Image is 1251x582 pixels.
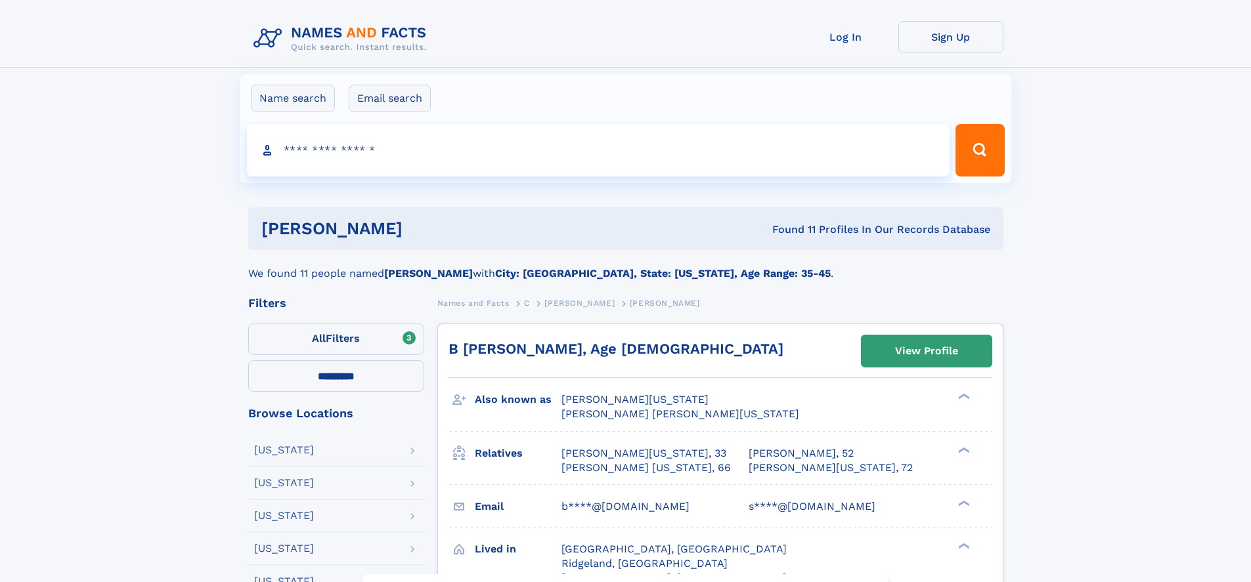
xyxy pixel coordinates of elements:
[561,446,726,461] a: [PERSON_NAME][US_STATE], 33
[251,85,335,112] label: Name search
[955,446,971,454] div: ❯
[495,267,831,280] b: City: [GEOGRAPHIC_DATA], State: [US_STATE], Age Range: 35-45
[895,336,958,366] div: View Profile
[247,124,950,177] input: search input
[384,267,473,280] b: [PERSON_NAME]
[449,341,783,357] a: B [PERSON_NAME], Age [DEMOGRAPHIC_DATA]
[437,295,510,311] a: Names and Facts
[544,295,615,311] a: [PERSON_NAME]
[248,250,1003,281] div: We found 11 people named with .
[955,392,971,401] div: ❯
[561,557,728,570] span: Ridgeland, [GEOGRAPHIC_DATA]
[955,499,971,507] div: ❯
[630,299,700,308] span: [PERSON_NAME]
[862,335,992,367] a: View Profile
[587,222,990,237] div: Found 11 Profiles In Our Records Database
[544,299,615,308] span: [PERSON_NAME]
[793,21,898,53] a: Log In
[254,543,314,554] div: [US_STATE]
[475,388,561,411] h3: Also known as
[524,295,530,311] a: C
[254,478,314,488] div: [US_STATE]
[248,323,424,355] label: Filters
[561,407,799,420] span: [PERSON_NAME] [PERSON_NAME][US_STATE]
[524,299,530,308] span: C
[898,21,1003,53] a: Sign Up
[248,21,437,56] img: Logo Names and Facts
[749,461,913,475] a: [PERSON_NAME][US_STATE], 72
[312,332,326,344] span: All
[561,543,787,555] span: [GEOGRAPHIC_DATA], [GEOGRAPHIC_DATA]
[561,461,731,475] a: [PERSON_NAME] [US_STATE], 66
[248,297,424,309] div: Filters
[749,446,854,461] a: [PERSON_NAME], 52
[955,124,1004,177] button: Search Button
[349,85,431,112] label: Email search
[475,442,561,465] h3: Relatives
[475,495,561,518] h3: Email
[248,407,424,419] div: Browse Locations
[955,541,971,550] div: ❯
[561,393,709,405] span: [PERSON_NAME][US_STATE]
[254,510,314,521] div: [US_STATE]
[254,445,314,455] div: [US_STATE]
[475,538,561,560] h3: Lived in
[261,220,588,237] h1: [PERSON_NAME]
